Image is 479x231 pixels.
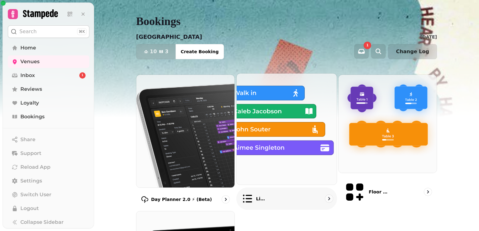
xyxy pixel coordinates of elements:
[20,150,41,157] span: Support
[232,68,342,190] img: List view
[20,99,39,107] span: Loyalty
[20,205,39,212] span: Logout
[8,147,89,160] button: Support
[181,49,218,54] span: Create Booking
[8,133,89,146] button: Share
[20,113,45,121] span: Bookings
[339,75,437,173] img: Floor Plans (beta)
[176,44,224,59] button: Create Booking
[338,74,437,208] a: Floor Plans (beta)Floor Plans (beta)
[8,216,89,228] button: Collapse Sidebar
[20,44,36,52] span: Home
[223,196,229,203] svg: go to
[236,73,337,210] a: List viewList view
[369,189,390,195] p: Floor Plans (beta)
[136,44,176,59] button: 103
[326,195,332,202] svg: go to
[20,72,35,79] span: Inbox
[8,175,89,187] a: Settings
[8,188,89,201] button: Switch User
[8,42,89,54] a: Home
[420,34,437,40] p: [DATE]
[77,28,87,35] div: ⌘K
[388,44,437,59] button: Change Log
[425,189,431,195] svg: go to
[20,85,42,93] span: Reviews
[136,75,234,187] img: Day Planner 2.0 ⚡ (Beta)
[82,73,83,78] span: 1
[8,69,89,82] a: Inbox1
[8,161,89,173] button: Reload App
[20,177,42,185] span: Settings
[396,49,429,54] span: Change Log
[20,136,35,143] span: Share
[8,110,89,123] a: Bookings
[19,28,37,35] p: Search
[20,191,51,198] span: Switch User
[20,218,64,226] span: Collapse Sidebar
[8,55,89,68] a: Venues
[8,25,89,38] button: Search⌘K
[136,74,235,208] a: Day Planner 2.0 ⚡ (Beta)Day Planner 2.0 ⚡ (Beta)
[8,83,89,95] a: Reviews
[366,44,369,47] span: 1
[20,163,50,171] span: Reload App
[151,196,212,203] p: Day Planner 2.0 ⚡ (Beta)
[8,202,89,215] button: Logout
[165,49,168,54] span: 3
[150,49,157,54] span: 10
[8,97,89,109] a: Loyalty
[256,195,267,202] p: List view
[136,33,202,41] p: [GEOGRAPHIC_DATA]
[20,58,39,65] span: Venues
